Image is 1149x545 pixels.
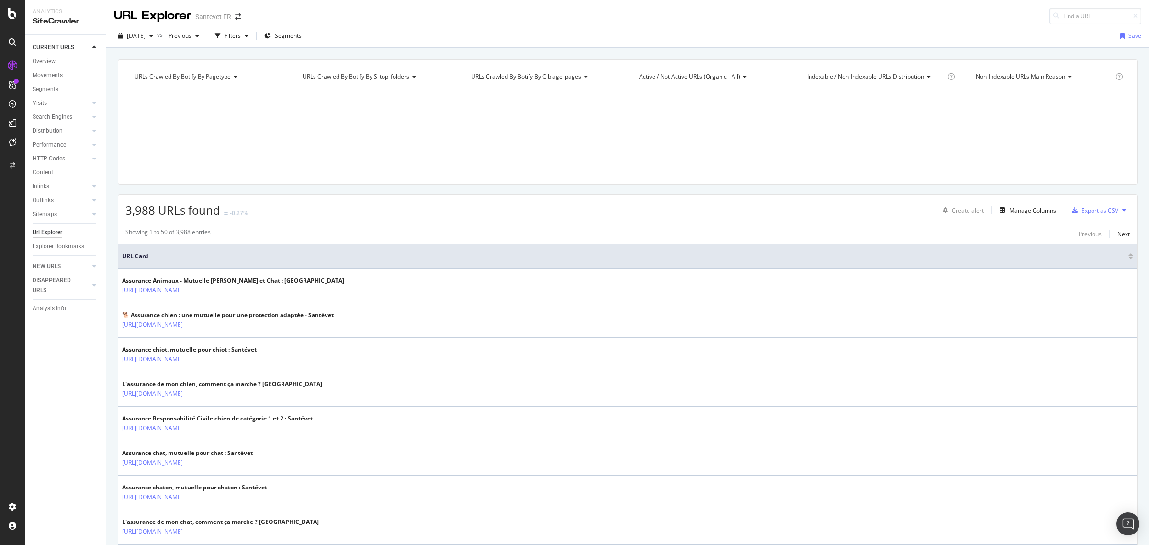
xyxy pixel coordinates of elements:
div: Santevet FR [195,12,231,22]
div: Inlinks [33,182,49,192]
div: HTTP Codes [33,154,65,164]
div: Overview [33,57,56,67]
button: Filters [211,28,252,44]
a: Performance [33,140,90,150]
a: HTTP Codes [33,154,90,164]
a: Url Explorer [33,227,99,238]
div: arrow-right-arrow-left [235,13,241,20]
a: CURRENT URLS [33,43,90,53]
div: Url Explorer [33,227,62,238]
a: Distribution [33,126,90,136]
button: Manage Columns [996,204,1056,216]
button: Previous [1079,228,1102,239]
div: CURRENT URLS [33,43,74,53]
div: Assurance Animaux - Mutuelle [PERSON_NAME] et Chat : [GEOGRAPHIC_DATA] [122,276,344,285]
input: Find a URL [1049,8,1141,24]
a: Movements [33,70,99,80]
div: NEW URLS [33,261,61,272]
span: Segments [275,32,302,40]
h4: Active / Not Active URLs [637,69,785,84]
span: Active / Not Active URLs (organic - all) [639,72,740,80]
h4: URLs Crawled By Botify By s_top_folders [301,69,448,84]
a: Search Engines [33,112,90,122]
img: Equal [224,212,228,215]
div: Performance [33,140,66,150]
a: Sitemaps [33,209,90,219]
span: 2025 Oct. 5th [127,32,146,40]
div: Showing 1 to 50 of 3,988 entries [125,228,211,239]
div: Save [1128,32,1141,40]
div: Analysis Info [33,304,66,314]
div: SiteCrawler [33,16,98,27]
div: Assurance Responsabilité Civile chien de catégorie 1 et 2 : Santévet [122,414,313,423]
span: URLs Crawled By Botify By ciblage_pages [471,72,581,80]
div: Next [1117,230,1130,238]
button: Segments [260,28,305,44]
div: Open Intercom Messenger [1116,512,1139,535]
div: Manage Columns [1009,206,1056,215]
a: Content [33,168,99,178]
a: Inlinks [33,182,90,192]
a: Visits [33,98,90,108]
div: Outlinks [33,195,54,205]
button: Export as CSV [1068,203,1118,218]
div: -0.27% [230,209,248,217]
button: Save [1116,28,1141,44]
span: Indexable / Non-Indexable URLs distribution [807,72,924,80]
div: 🐕 Assurance chien : une mutuelle pour une protection adaptée - Santévet [122,311,334,319]
a: [URL][DOMAIN_NAME] [122,389,183,398]
div: Visits [33,98,47,108]
div: L'assurance de mon chien, comment ça marche ? [GEOGRAPHIC_DATA] [122,380,322,388]
a: [URL][DOMAIN_NAME] [122,492,183,502]
h4: URLs Crawled By Botify By pagetype [133,69,280,84]
span: URLs Crawled By Botify By pagetype [135,72,231,80]
a: [URL][DOMAIN_NAME] [122,423,183,433]
span: URLs Crawled By Botify By s_top_folders [303,72,409,80]
a: NEW URLS [33,261,90,272]
div: Assurance chat, mutuelle pour chat : Santévet [122,449,253,457]
div: Explorer Bookmarks [33,241,84,251]
div: Previous [1079,230,1102,238]
div: Segments [33,84,58,94]
div: Analytics [33,8,98,16]
button: Next [1117,228,1130,239]
a: Segments [33,84,99,94]
button: Previous [165,28,203,44]
a: [URL][DOMAIN_NAME] [122,285,183,295]
h4: Indexable / Non-Indexable URLs Distribution [805,69,945,84]
div: Export as CSV [1081,206,1118,215]
div: Create alert [952,206,984,215]
h4: URLs Crawled By Botify By ciblage_pages [469,69,617,84]
div: Search Engines [33,112,72,122]
a: Outlinks [33,195,90,205]
div: Content [33,168,53,178]
a: [URL][DOMAIN_NAME] [122,527,183,536]
div: Sitemaps [33,209,57,219]
div: DISAPPEARED URLS [33,275,81,295]
a: Explorer Bookmarks [33,241,99,251]
div: Assurance chiot, mutuelle pour chiot : Santévet [122,345,257,354]
div: Distribution [33,126,63,136]
div: L'assurance de mon chat, comment ça marche ? [GEOGRAPHIC_DATA] [122,518,319,526]
div: Movements [33,70,63,80]
span: URL Card [122,252,1126,261]
a: [URL][DOMAIN_NAME] [122,320,183,329]
div: Filters [225,32,241,40]
span: Non-Indexable URLs Main Reason [976,72,1065,80]
a: DISAPPEARED URLS [33,275,90,295]
a: Overview [33,57,99,67]
span: vs [157,31,165,39]
span: Previous [165,32,191,40]
button: [DATE] [114,28,157,44]
span: 3,988 URLs found [125,202,220,218]
button: Create alert [939,203,984,218]
a: [URL][DOMAIN_NAME] [122,458,183,467]
a: Analysis Info [33,304,99,314]
div: URL Explorer [114,8,191,24]
a: [URL][DOMAIN_NAME] [122,354,183,364]
div: Assurance chaton, mutuelle pour chaton : Santévet [122,483,267,492]
h4: Non-Indexable URLs Main Reason [974,69,1114,84]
